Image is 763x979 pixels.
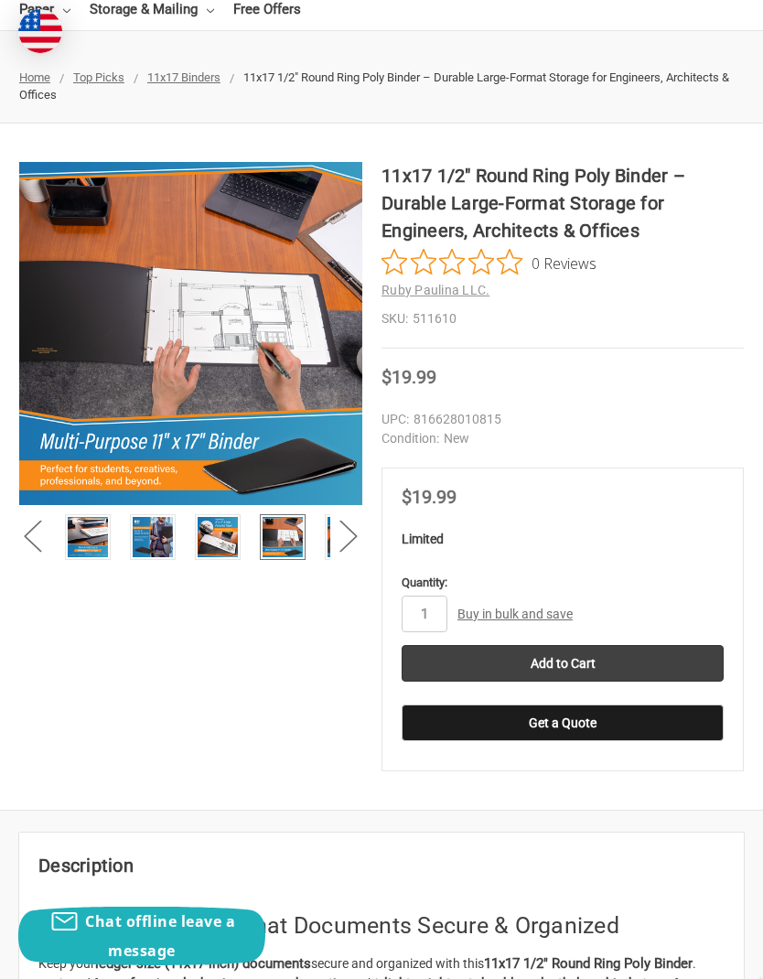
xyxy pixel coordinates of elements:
[330,508,367,564] button: Next
[381,283,489,297] a: Ruby Paulina LLC.
[381,410,744,429] dd: 816628010815
[381,429,744,448] dd: New
[38,909,725,943] h2: Keep Your Large-Format Documents Secure & Organized
[381,309,744,328] dd: 511610
[532,249,596,276] span: 0 Reviews
[85,911,235,961] span: Chat offline leave a message
[263,517,303,557] img: 11x17 1/2" Round Ring Poly Binder – Durable Large-Format Storage for Engineers, Architects & Offices
[381,309,408,328] dt: SKU:
[147,70,220,84] a: 11x17 Binders
[198,517,238,557] img: 11x17 1/2" Round Ring Poly Binder – Durable Large-Format Storage for Engineers, Architects & Offices
[15,508,51,564] button: Previous
[133,517,173,557] img: 11x17 1/2" Round Ring Poly Binder – Durable Large-Format Storage for Engineers, Architects & Offices
[328,517,368,557] img: 11x17 1/2" Round Ring Poly Binder – Durable Large-Format Storage for Engineers, Architects & Offices
[381,410,409,429] dt: UPC:
[402,645,724,682] input: Add to Cart
[402,574,724,592] label: Quantity:
[18,9,62,53] img: duty and tax information for United States
[381,429,439,448] dt: Condition:
[402,530,724,549] p: Limited
[19,70,50,84] a: Home
[381,162,744,244] h1: 11x17 1/2" Round Ring Poly Binder – Durable Large-Format Storage for Engineers, Architects & Offices
[95,955,311,972] strong: ledger-size (11x17-inch) documents
[18,907,265,965] button: Chat offline leave a message
[402,486,457,508] span: $19.99
[381,249,596,276] button: Rated 0 out of 5 stars from 0 reviews. Jump to reviews.
[73,70,124,84] a: Top Picks
[484,955,693,972] strong: 11x17 1/2" Round Ring Poly Binder
[457,607,573,621] a: Buy in bulk and save
[19,162,362,505] img: 11x17 1/2" Round Ring Poly Binder – Durable Large-Format Storage for Engineers, Architects & Offices
[68,517,108,557] img: 11x17 1/2" Round Ring Poly Binder – Durable Large-Format Storage for Engineers, Architects & Offices
[19,70,729,102] span: 11x17 1/2" Round Ring Poly Binder – Durable Large-Format Storage for Engineers, Architects & Offices
[38,852,725,879] h2: Description
[402,705,724,741] button: Get a Quote
[381,366,436,388] span: $19.99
